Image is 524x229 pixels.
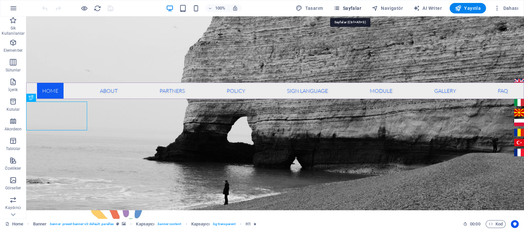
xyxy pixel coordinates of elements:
[6,146,21,151] p: Tablolar
[5,220,23,228] a: Seçimi iptal etmek için tıkla. Sayfaları açmak için çift tıkla
[191,220,210,228] span: Seçmek için tıkla. Düzenlemek için çift tıkla
[205,4,229,12] button: 100%
[136,220,154,228] span: Seçmek için tıkla. Düzenlemek için çift tıkla
[494,5,518,11] span: Dahası
[4,48,23,53] p: Elementler
[5,205,21,210] p: Kaydırıcı
[411,3,444,13] button: AI Writer
[8,87,18,92] p: İçerik
[94,5,101,12] i: Sayfayı yeniden yükleyin
[491,3,521,13] button: Dahası
[333,5,361,11] span: Sayfalar
[5,126,22,132] p: Akordeon
[157,220,181,228] span: . banner-content
[463,220,480,228] h6: Oturum süresi
[450,3,486,13] button: Yayınla
[489,220,503,228] span: Kod
[293,3,326,13] button: Tasarım
[6,67,21,73] p: Sütunlar
[331,3,364,13] button: Sayfalar
[33,220,47,228] span: Seçmek için tıkla. Düzenlemek için çift tıkla
[232,5,238,11] i: Yeniden boyutlandırmada yakınlaştırma düzeyini seçilen cihaza uyacak şekilde otomatik olarak ayarla.
[5,166,21,171] p: Özellikler
[455,5,481,11] span: Yayınla
[215,4,226,12] h6: 100%
[80,4,88,12] button: Ön izleme modundan çıkıp düzenlemeye devam etmek için buraya tıklayın
[122,222,126,226] i: Bu element, arka plan içeriyor
[293,3,326,13] div: Tasarım (Ctrl+Alt+Y)
[212,220,235,228] span: . bg-transparent
[49,220,114,228] span: . banner .preset-banner-v3-default .parallax
[372,5,403,11] span: Navigatör
[486,220,506,228] button: Kod
[7,107,20,112] p: Kutular
[5,185,21,191] p: Görseller
[470,220,480,228] span: 00 00
[413,5,442,11] span: AI Writer
[369,3,405,13] button: Navigatör
[511,220,519,228] button: Usercentrics
[253,222,256,226] i: Element bir animasyon içeriyor
[93,4,101,12] button: reload
[246,220,251,228] span: Seçmek için tıkla. Düzenlemek için çift tıkla
[116,222,119,226] i: Bu element, özelleştirilebilir bir ön ayar
[475,221,476,226] span: :
[33,220,257,228] nav: breadcrumb
[296,5,323,11] span: Tasarım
